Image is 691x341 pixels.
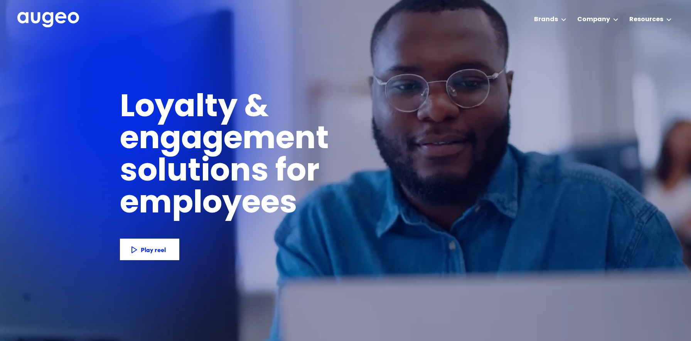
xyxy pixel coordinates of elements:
[577,15,610,24] div: Company
[120,92,453,188] h1: Loyalty & engagement solutions for
[120,239,179,260] a: Play reel
[120,189,311,221] h1: employees
[629,15,663,24] div: Resources
[17,12,79,28] a: home
[534,15,558,24] div: Brands
[17,12,79,28] img: Augeo's full logo in white.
